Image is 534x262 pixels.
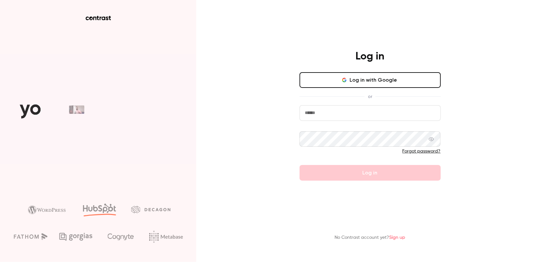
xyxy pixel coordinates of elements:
button: Log in with Google [300,72,441,88]
h4: Log in [356,50,385,63]
span: or [365,93,375,100]
a: Sign up [389,235,405,240]
img: decagon [131,206,170,213]
p: No Contrast account yet? [335,234,405,241]
a: Forgot password? [403,149,441,154]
